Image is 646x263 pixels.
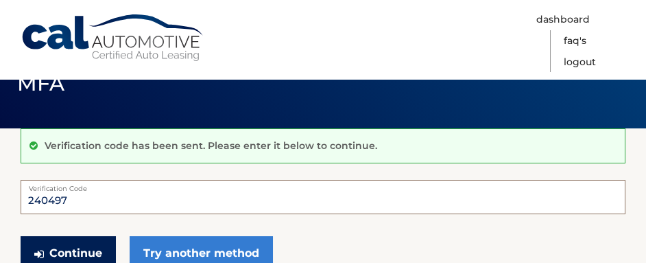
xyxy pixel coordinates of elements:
input: Verification Code [21,180,625,214]
a: Dashboard [536,9,590,30]
p: Verification code has been sent. Please enter it below to continue. [45,139,377,152]
a: FAQ's [564,30,586,52]
a: Logout [564,52,596,73]
span: MFA [17,71,65,96]
label: Verification Code [21,180,625,191]
a: Cal Automotive [21,14,206,62]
